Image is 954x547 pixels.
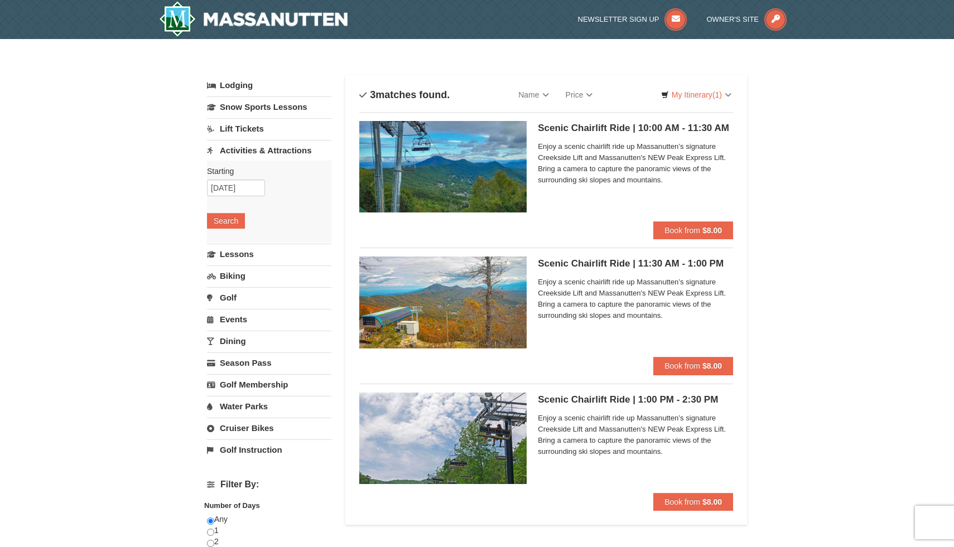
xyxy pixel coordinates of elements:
[207,213,245,229] button: Search
[653,221,733,239] button: Book from $8.00
[207,418,331,438] a: Cruiser Bikes
[207,499,256,507] strong: Price: (USD $)
[654,86,739,103] a: My Itinerary(1)
[557,84,601,106] a: Price
[702,361,722,370] strong: $8.00
[207,140,331,161] a: Activities & Attractions
[207,244,331,264] a: Lessons
[538,258,733,269] h5: Scenic Chairlift Ride | 11:30 AM - 1:00 PM
[702,497,722,506] strong: $8.00
[207,265,331,286] a: Biking
[207,439,331,460] a: Golf Instruction
[538,123,733,134] h5: Scenic Chairlift Ride | 10:00 AM - 11:30 AM
[707,15,787,23] a: Owner's Site
[538,394,733,405] h5: Scenic Chairlift Ride | 1:00 PM - 2:30 PM
[207,331,331,351] a: Dining
[702,226,722,235] strong: $8.00
[664,226,700,235] span: Book from
[653,357,733,375] button: Book from $8.00
[707,15,759,23] span: Owner's Site
[664,497,700,506] span: Book from
[538,413,733,457] span: Enjoy a scenic chairlift ride up Massanutten’s signature Creekside Lift and Massanutten's NEW Pea...
[207,166,323,177] label: Starting
[207,96,331,117] a: Snow Sports Lessons
[207,309,331,330] a: Events
[207,352,331,373] a: Season Pass
[207,396,331,417] a: Water Parks
[578,15,687,23] a: Newsletter Sign Up
[510,84,557,106] a: Name
[207,287,331,308] a: Golf
[207,75,331,95] a: Lodging
[653,493,733,511] button: Book from $8.00
[578,15,659,23] span: Newsletter Sign Up
[359,121,527,212] img: 24896431-1-a2e2611b.jpg
[359,256,527,348] img: 24896431-13-a88f1aaf.jpg
[664,361,700,370] span: Book from
[204,501,260,510] strong: Number of Days
[159,1,348,37] a: Massanutten Resort
[538,277,733,321] span: Enjoy a scenic chairlift ride up Massanutten’s signature Creekside Lift and Massanutten's NEW Pea...
[538,141,733,186] span: Enjoy a scenic chairlift ride up Massanutten’s signature Creekside Lift and Massanutten's NEW Pea...
[359,393,527,484] img: 24896431-9-664d1467.jpg
[207,118,331,139] a: Lift Tickets
[207,374,331,395] a: Golf Membership
[207,480,331,490] h4: Filter By:
[159,1,348,37] img: Massanutten Resort Logo
[712,90,722,99] span: (1)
